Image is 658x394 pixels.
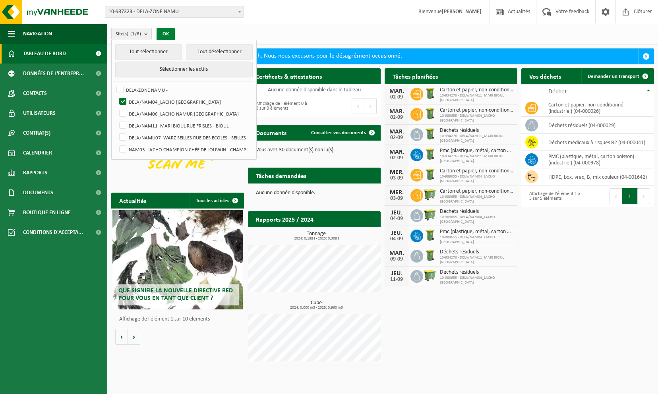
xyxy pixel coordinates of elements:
span: 2024: 0,188 t - 2025: 0,308 t [252,237,381,241]
span: Boutique en ligne [23,203,71,222]
h2: Tâches planifiées [385,68,446,84]
span: 2024: 0,000 m3 - 2025: 0,960 m3 [252,306,381,310]
label: NAM05_LACHO CHAMPION CHÉE DE LOUVAIN - CHAMPION [118,143,253,155]
span: Pmc (plastique, métal, carton boisson) (industriel) [440,148,513,154]
label: DELA/NAMU07_WARZ SEILLES RUE DES ECOLES - SEILLES [118,131,253,143]
div: 03-09 [389,196,404,201]
button: Tout désélectionner [186,44,253,60]
td: Aucune donnée disponible dans le tableau [248,84,381,95]
span: 10-987323 - DELA-ZONE NAMU [105,6,244,18]
span: Carton et papier, non-conditionné (industriel) [440,87,513,93]
div: 02-09 [389,95,404,100]
h2: Certificats & attestations [248,68,330,84]
div: 02-09 [389,115,404,120]
img: WB-0240-HPE-GN-50 [423,249,437,262]
label: DELA/NAM04_LACHO [GEOGRAPHIC_DATA] [118,96,253,108]
img: WB-0660-HPE-GN-50 [423,269,437,282]
div: MAR. [389,250,404,257]
td: carton et papier, non-conditionné (industriel) (04-000026) [542,99,654,117]
span: Carton et papier, non-conditionné (industriel) [440,188,513,195]
span: 10-989655 - DELA/NAM04_LACHO [GEOGRAPHIC_DATA] [440,276,513,285]
h2: Rapports 2025 / 2024 [248,211,321,227]
img: WB-0660-HPE-GN-50 [423,208,437,222]
span: Déchets résiduels [440,249,513,255]
div: 03-09 [389,176,404,181]
span: Carton et papier, non-conditionné (industriel) [440,107,513,114]
button: Tout sélectionner [115,44,182,60]
button: Previous [610,188,622,204]
h2: Vos déchets [521,68,569,84]
span: 10-989655 - DELA/NAM04_LACHO [GEOGRAPHIC_DATA] [440,114,513,123]
span: Rapports [23,163,47,183]
span: Conditions d'accepta... [23,222,83,242]
h2: Documents [248,125,294,140]
h3: Cube [252,300,381,310]
span: 10-934276 - DELA/NAM11_MARI BIOUL [GEOGRAPHIC_DATA] [440,154,513,164]
h3: Tonnage [252,231,381,241]
div: MAR. [389,149,404,155]
td: déchets médicaux à risques B2 (04-000041) [542,134,654,151]
div: MER. [389,169,404,176]
img: WB-0240-HPE-GN-50 [423,87,437,100]
button: Sélectionner les actifs [115,62,253,77]
span: Déchet [548,89,567,95]
span: 10-989655 - DELA/NAM04_LACHO [GEOGRAPHIC_DATA] [440,195,513,204]
div: 11-09 [389,277,404,282]
td: PMC (plastique, métal, carton boisson) (industriel) (04-000978) [542,151,654,168]
span: Tableau de bord [23,44,66,64]
div: 02-09 [389,155,404,161]
a: Consulter vos documents [305,125,380,141]
a: Demander un transport [581,68,653,84]
div: Affichage de l'élément 1 à 5 sur 5 éléments [525,187,584,205]
div: MER. [389,189,404,196]
td: déchets résiduels (04-000029) [542,117,654,134]
span: Que signifie la nouvelle directive RED pour vous en tant que client ? [118,288,233,301]
span: 10-934276 - DELA/NAM11_MARI BIOUL [GEOGRAPHIC_DATA] [440,134,513,143]
span: Documents [23,183,53,203]
h2: Tâches demandées [248,168,314,183]
button: Vorige [115,329,128,345]
span: Données de l'entrepr... [23,64,84,83]
p: Aucune donnée disponible. [256,190,373,196]
button: Next [364,98,377,114]
div: JEU. [389,210,404,216]
a: Consulter les rapports [312,227,380,243]
span: Navigation [23,24,52,44]
span: Pmc (plastique, métal, carton boisson) (industriel) [440,229,513,235]
button: OK [157,28,175,41]
img: WB-0240-HPE-GN-50 [423,127,437,141]
span: Demander un transport [588,74,639,79]
count: (1/6) [130,31,141,37]
button: 1 [622,188,638,204]
strong: [PERSON_NAME] [442,9,482,15]
a: Que signifie la nouvelle directive RED pour vous en tant que client ? [112,210,242,309]
a: Tous les articles [190,193,243,209]
span: Déchets résiduels [440,127,513,134]
img: WB-0240-HPE-GN-50 [423,228,437,242]
img: WB-0240-HPE-GN-50 [423,168,437,181]
div: MAR. [389,129,404,135]
p: Affichage de l'élément 1 sur 10 éléments [119,317,240,322]
span: Contrat(s) [23,123,50,143]
span: Contacts [23,83,47,103]
span: Utilisateurs [23,103,56,123]
div: JEU. [389,230,404,236]
span: 10-934276 - DELA/NAM11_MARI BIOUL [GEOGRAPHIC_DATA] [440,255,513,265]
span: 10-987323 - DELA-ZONE NAMU [105,6,244,17]
div: 04-09 [389,216,404,222]
button: Site(s)(1/6) [111,28,152,40]
div: 09-09 [389,257,404,262]
td: HDPE, box, vrac, B, mix couleur (04-001642) [542,168,654,185]
span: Déchets résiduels [440,209,513,215]
label: DELA/NAM06_LACHO NAMUR [GEOGRAPHIC_DATA] [118,108,253,120]
span: Déchets résiduels [440,269,513,276]
div: MAR. [389,88,404,95]
div: Ce soir, MyVanheede sera indisponible de 18h à 21h. Nous nous excusons pour le désagrément occasi... [126,49,638,64]
span: 10-989655 - DELA/NAM04_LACHO [GEOGRAPHIC_DATA] [440,235,513,245]
img: WB-0240-HPE-GN-50 [423,147,437,161]
span: Calendrier [23,143,52,163]
div: 02-09 [389,135,404,141]
div: JEU. [389,270,404,277]
span: Carton et papier, non-conditionné (industriel) [440,168,513,174]
label: DELA-ZONE NAMU - [115,84,253,96]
